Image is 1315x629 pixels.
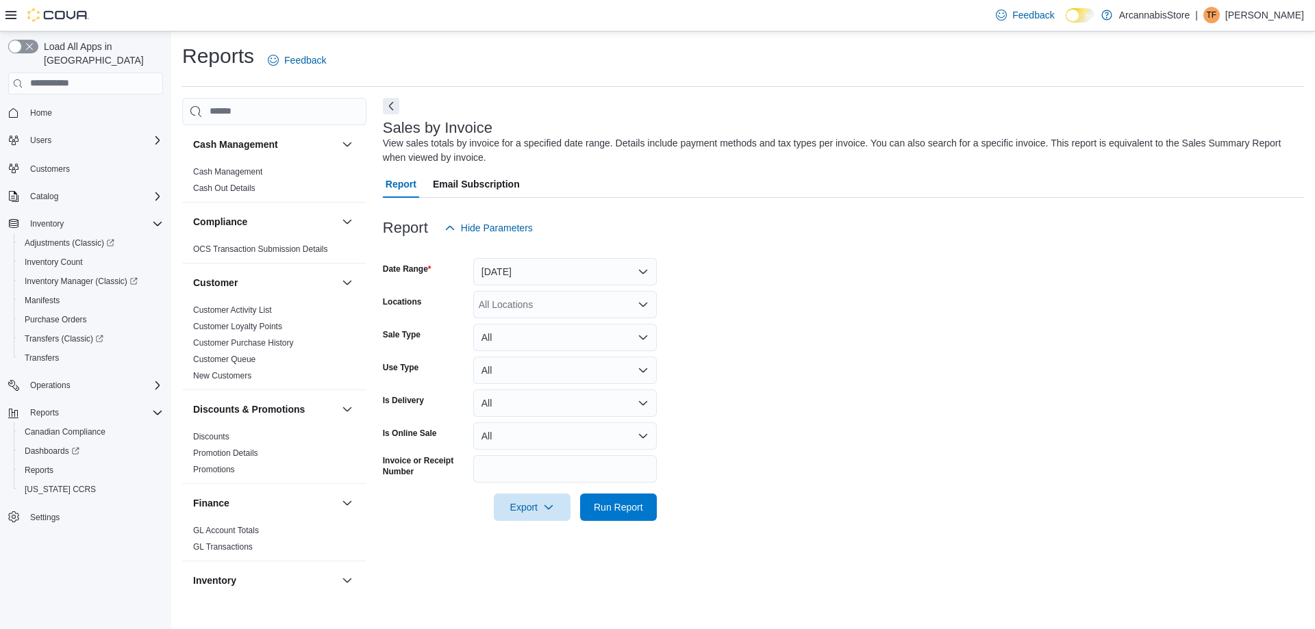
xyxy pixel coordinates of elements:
span: Washington CCRS [19,481,163,498]
button: Reports [3,403,168,422]
a: Feedback [990,1,1060,29]
button: Cash Management [339,136,355,153]
span: Customers [30,164,70,175]
span: Customer Queue [193,354,255,365]
span: Operations [30,380,71,391]
label: Locations [383,296,422,307]
input: Dark Mode [1066,8,1094,23]
h3: Cash Management [193,138,278,151]
button: Inventory Count [14,253,168,272]
a: Reports [19,462,59,478]
span: GL Account Totals [193,525,259,536]
span: Users [25,132,163,149]
h3: Compliance [193,215,247,229]
button: Export [494,493,571,521]
span: OCS Transaction Submission Details [193,244,328,255]
span: Inventory Manager (Classic) [19,273,163,290]
button: Inventory [339,572,355,589]
button: Inventory [3,214,168,233]
button: Customer [339,274,355,291]
a: Customer Purchase History [193,338,294,348]
span: TF [1207,7,1217,23]
button: All [473,422,657,450]
span: Run Report [594,500,643,514]
button: Catalog [3,187,168,206]
button: Finance [193,496,336,510]
a: Transfers (Classic) [19,331,109,347]
h3: Report [383,220,428,236]
span: Dashboards [19,443,163,459]
span: Discounts [193,431,229,442]
button: Hide Parameters [439,214,538,242]
a: Customer Loyalty Points [193,322,282,331]
button: Next [383,98,399,114]
button: Home [3,103,168,123]
label: Is Online Sale [383,428,437,439]
span: Adjustments (Classic) [25,238,114,248]
label: Sale Type [383,329,421,340]
span: Feedback [284,53,326,67]
div: View sales totals by invoice for a specified date range. Details include payment methods and tax ... [383,136,1297,165]
label: Invoice or Receipt Number [383,455,468,477]
button: Discounts & Promotions [339,401,355,418]
button: Canadian Compliance [14,422,168,441]
a: Cash Management [193,167,262,177]
span: Customer Loyalty Points [193,321,282,332]
button: All [473,357,657,384]
a: OCS Transaction Submission Details [193,244,328,254]
span: Manifests [25,295,60,306]
a: Promotions [193,465,235,474]
a: [US_STATE] CCRS [19,481,101,498]
span: New Customers [193,370,251,381]
label: Use Type [383,362,418,373]
button: Purchase Orders [14,310,168,329]
p: ArcannabisStore [1119,7,1190,23]
button: [DATE] [473,258,657,285]
a: Dashboards [14,441,168,461]
a: GL Transactions [193,542,253,552]
span: Transfers (Classic) [25,333,103,344]
a: Customer Activity List [193,305,272,315]
a: Settings [25,509,65,526]
span: Email Subscription [433,170,520,198]
span: Reports [19,462,163,478]
div: Cash Management [182,164,366,202]
span: Canadian Compliance [25,426,105,437]
span: Export [502,493,562,521]
button: Settings [3,507,168,527]
nav: Complex example [8,97,163,563]
span: Home [25,104,163,121]
a: Transfers (Classic) [14,329,168,348]
span: Customer Activity List [193,305,272,316]
button: Open list of options [638,299,649,310]
a: Inventory Manager (Classic) [14,272,168,291]
span: Load All Apps in [GEOGRAPHIC_DATA] [38,40,163,67]
span: Customer Purchase History [193,337,294,348]
span: Cash Out Details [193,183,255,194]
span: Adjustments (Classic) [19,235,163,251]
span: Settings [25,509,163,526]
div: Thamiris Ferreira [1203,7,1220,23]
span: Purchase Orders [19,311,163,328]
button: Finance [339,495,355,511]
span: Inventory Count [19,254,163,270]
h3: Discounts & Promotions [193,402,305,416]
button: Manifests [14,291,168,310]
a: Adjustments (Classic) [19,235,120,251]
button: Discounts & Promotions [193,402,336,416]
span: Purchase Orders [25,314,87,325]
button: Operations [25,377,76,394]
button: Inventory [193,574,336,587]
button: Compliance [339,214,355,230]
button: Operations [3,376,168,395]
button: All [473,324,657,351]
div: Discounts & Promotions [182,428,366,483]
button: Run Report [580,493,657,521]
label: Is Delivery [383,395,424,406]
span: Inventory Manager (Classic) [25,276,138,287]
div: Customer [182,302,366,389]
button: [US_STATE] CCRS [14,480,168,499]
a: Discounts [193,432,229,441]
span: Transfers (Classic) [19,331,163,347]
